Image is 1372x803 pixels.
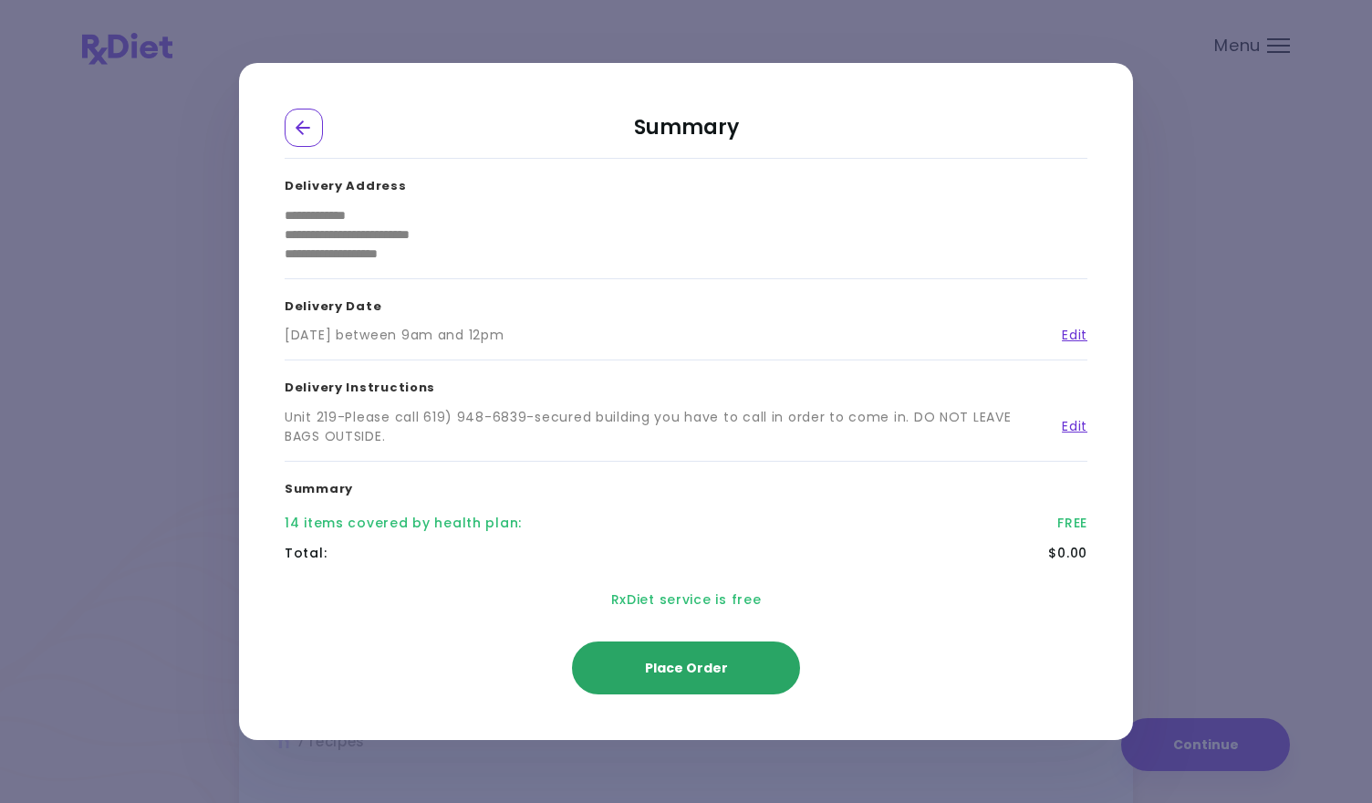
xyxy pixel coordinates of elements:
button: Place Order [572,641,800,694]
span: Place Order [645,659,728,677]
div: $0.00 [1048,544,1087,563]
div: Go Back [285,109,323,147]
h2: Summary [285,109,1087,159]
div: 14 items covered by health plan : [285,514,522,533]
h3: Delivery Date [285,279,1087,327]
div: FREE [1057,514,1087,533]
div: Total : [285,544,327,563]
a: Edit [1048,326,1087,345]
div: RxDiet service is free [285,568,1087,631]
h3: Summary [285,462,1087,509]
h3: Delivery Address [285,159,1087,206]
a: Edit [1048,417,1087,436]
div: [DATE] between 9am and 12pm [285,326,504,345]
h3: Delivery Instructions [285,360,1087,408]
div: Unit 219-Please call 619) 948-6839-secured building you have to call in order to come in. DO NOT ... [285,408,1048,446]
